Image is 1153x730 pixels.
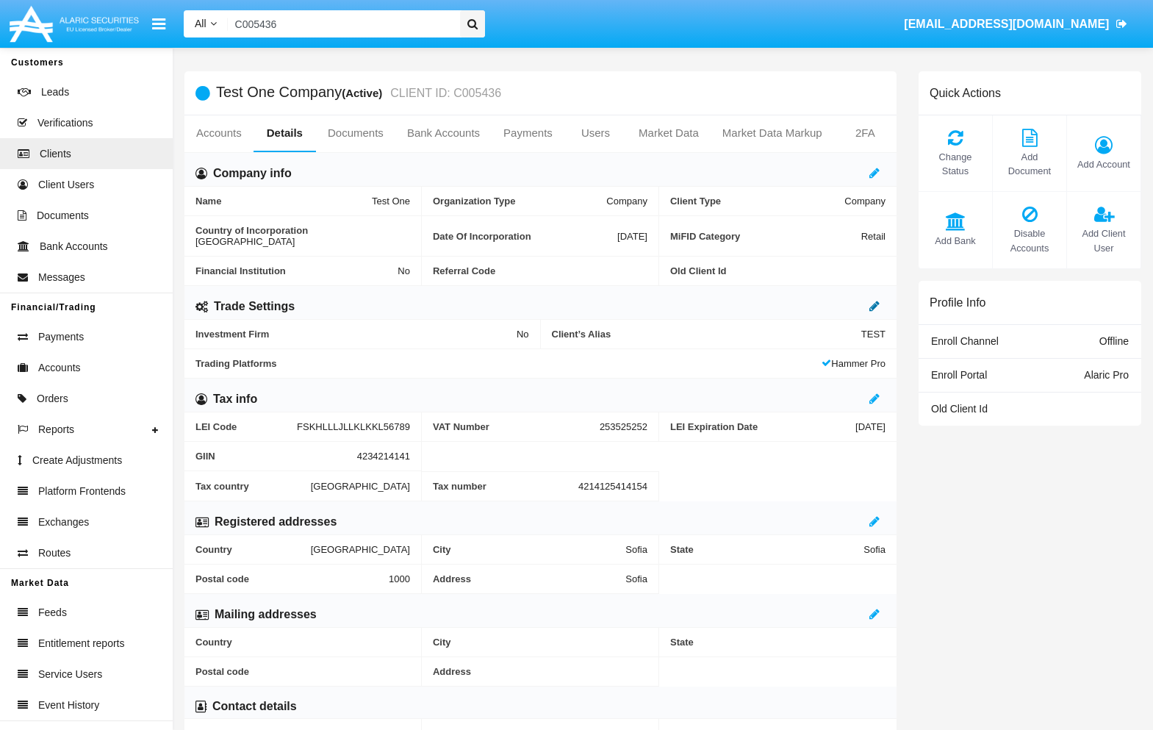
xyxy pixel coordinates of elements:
span: Client Type [670,196,844,207]
span: Disable Accounts [1000,226,1059,254]
span: Postal code [195,573,389,584]
span: State [670,637,886,648]
span: City [433,637,647,648]
span: Address [433,573,625,584]
span: Old Client Id [670,265,886,276]
span: Sofia [625,573,647,584]
span: Company [606,196,647,207]
span: Test One [372,196,410,207]
h6: Trade Settings [214,298,295,315]
span: Organization Type [433,196,606,207]
span: Enroll Portal [931,369,987,381]
a: Payments [492,115,564,151]
span: Old Client Id [931,403,988,415]
span: [DATE] [855,421,886,432]
span: Documents [37,208,89,223]
span: 4214125414154 [578,481,647,492]
span: Client Users [38,177,94,193]
a: Bank Accounts [395,115,492,151]
span: Referral Code [433,265,647,276]
span: City [433,544,625,555]
span: Exchanges [38,515,89,530]
span: Address [433,666,647,677]
span: Tax number [433,481,578,492]
span: Platform Frontends [38,484,126,499]
span: Event History [38,698,99,713]
span: State [670,544,863,555]
span: Sofia [863,544,886,555]
a: Market Data Markup [711,115,834,151]
span: Add Document [1000,150,1059,178]
span: No [398,265,410,276]
span: Add Account [1074,157,1133,171]
h6: Mailing addresses [215,606,317,623]
span: Payments [38,329,84,345]
span: Alaric Pro [1084,369,1129,381]
span: Client’s Alias [552,329,861,340]
span: Add Client User [1074,226,1133,254]
div: (Active) [342,85,387,101]
span: Clients [40,146,71,162]
h6: Quick Actions [930,86,1001,100]
span: Orders [37,391,68,407]
span: Offline [1099,335,1129,347]
span: [DATE] [617,225,647,247]
span: Add Bank [926,234,985,248]
span: Change Status [926,150,985,178]
span: 4234214141 [357,451,410,462]
a: [EMAIL_ADDRESS][DOMAIN_NAME] [897,4,1135,45]
a: All [184,16,228,32]
h6: Registered addresses [215,514,337,530]
input: Search [228,10,455,37]
span: Country [195,637,410,648]
span: Financial Institution [195,265,398,276]
a: Accounts [184,115,254,151]
span: Messages [38,270,85,285]
span: Trading Platforms [195,358,822,369]
span: All [195,18,206,29]
span: Country of Incorporation [195,225,410,236]
a: 2FA [834,115,897,151]
h6: Profile Info [930,296,985,309]
span: [GEOGRAPHIC_DATA] [311,480,410,492]
span: 253525252 [600,421,647,432]
span: Enroll Channel [931,335,999,347]
span: FSKHLLLJLLKLKKL56789 [297,421,410,432]
span: MiFID Category [670,225,861,247]
span: Feeds [38,605,67,620]
a: Market Data [627,115,711,151]
h5: Test One Company [216,85,501,101]
span: Routes [38,545,71,561]
h6: Contact details [212,698,297,715]
span: LEI Code [195,421,297,432]
span: Tax country [195,480,311,492]
small: CLIENT ID: C005436 [387,87,501,99]
span: Bank Accounts [40,239,108,254]
span: [EMAIL_ADDRESS][DOMAIN_NAME] [904,18,1109,30]
span: Postal code [195,666,410,677]
span: Name [195,196,372,207]
span: GIIN [195,451,357,462]
span: Service Users [38,667,102,682]
h6: Tax info [213,391,257,407]
span: Date Of Incorporation [433,225,617,247]
span: LEI Expiration Date [670,421,855,432]
a: Details [254,115,316,151]
span: TEST [861,329,886,340]
span: Sofia [625,544,647,555]
img: Logo image [7,2,141,46]
span: Country [195,544,311,555]
span: Accounts [38,360,81,376]
span: Company [844,196,886,207]
span: Entitlement reports [38,636,125,651]
h6: Company info [213,165,292,182]
span: [GEOGRAPHIC_DATA] [195,236,295,247]
span: Verifications [37,115,93,131]
span: Hammer Pro [822,358,886,369]
span: 1000 [389,573,410,584]
a: Documents [316,115,395,151]
a: Users [564,115,627,151]
span: Leads [41,85,69,100]
span: Retail [861,225,886,247]
span: Reports [38,422,74,437]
